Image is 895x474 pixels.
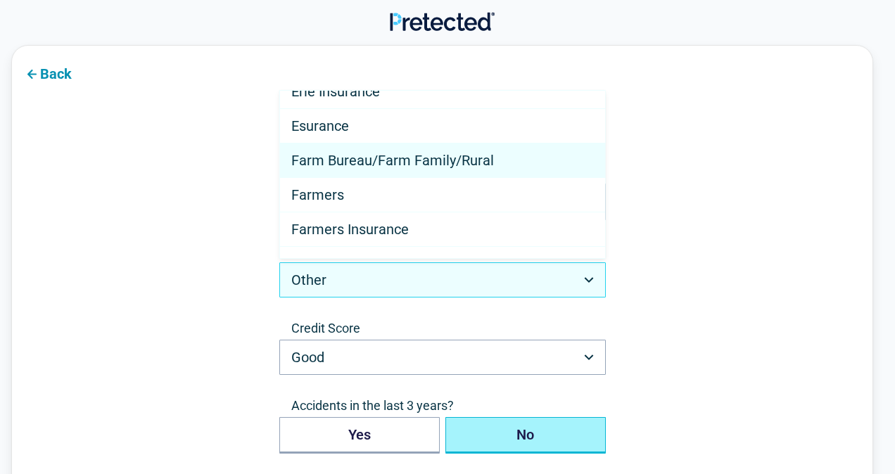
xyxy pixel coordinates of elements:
[291,221,409,238] span: Farmers Insurance
[291,117,349,134] span: Esurance
[291,152,494,169] span: Farm Bureau/Farm Family/Rural
[291,186,344,203] span: Farmers
[291,83,380,100] span: Erie Insurance
[291,255,342,272] span: Gainsco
